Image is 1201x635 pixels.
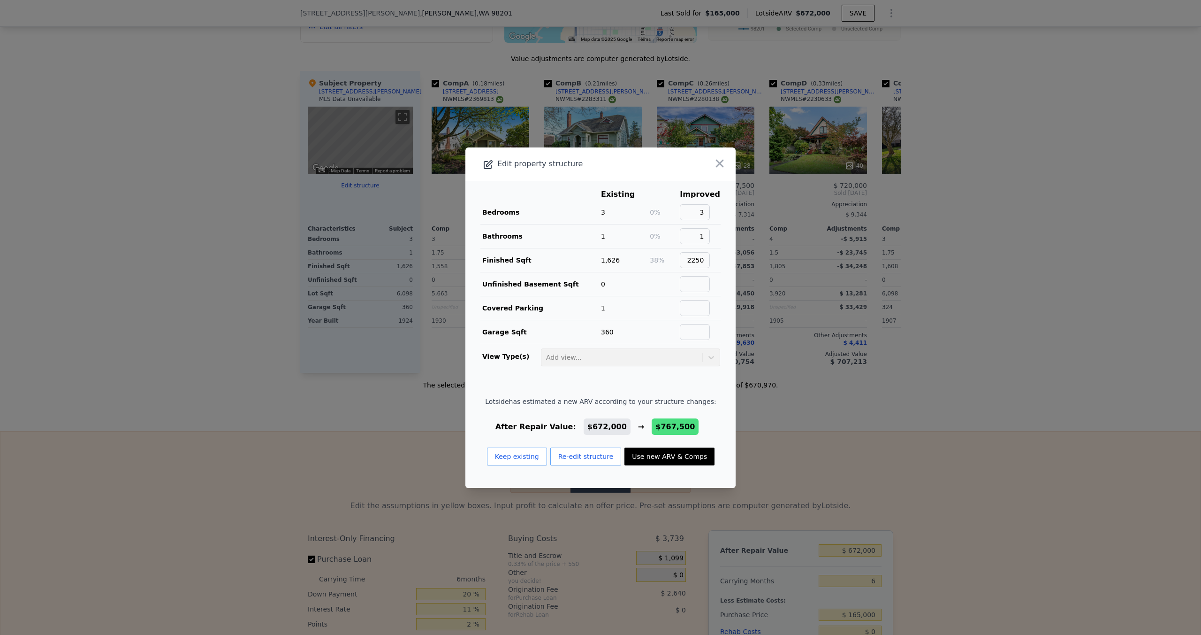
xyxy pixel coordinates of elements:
button: Re-edit structure [550,448,622,465]
div: Edit property structure [465,157,682,170]
span: 0% [650,209,660,216]
span: 1 [601,304,605,312]
td: Finished Sqft [480,248,600,272]
td: View Type(s) [480,344,540,367]
button: Keep existing [487,448,547,465]
td: Covered Parking [480,296,600,320]
span: Lotside has estimated a new ARV according to your structure changes: [485,397,716,406]
span: 1 [601,232,605,240]
span: 1,626 [601,256,620,264]
span: $767,500 [655,422,695,431]
span: 38% [650,256,664,264]
span: 0% [650,232,660,240]
button: Use new ARV & Comps [624,448,715,465]
th: Existing [600,188,649,201]
span: 360 [601,328,614,336]
span: 3 [601,209,605,216]
div: After Repair Value: → [485,421,716,433]
span: 0 [601,280,605,288]
td: Unfinished Basement Sqft [480,272,600,296]
span: $672,000 [587,422,627,431]
td: Bathrooms [480,224,600,248]
th: Improved [679,188,721,201]
td: Garage Sqft [480,320,600,344]
td: Bedrooms [480,201,600,225]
